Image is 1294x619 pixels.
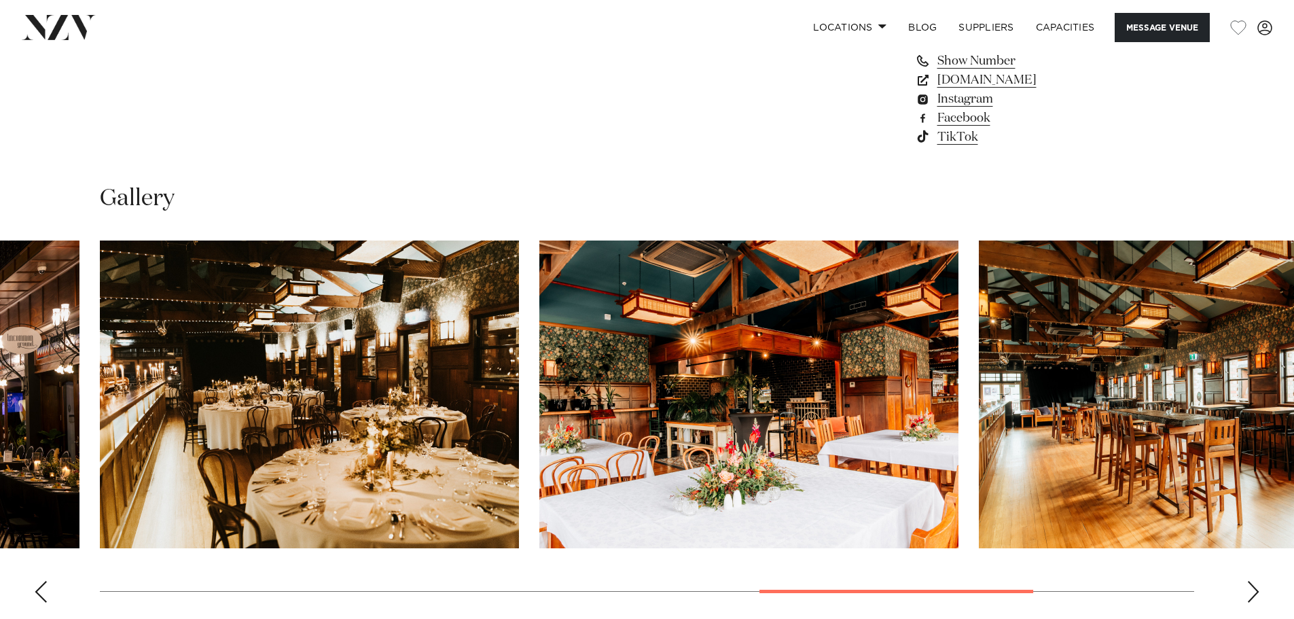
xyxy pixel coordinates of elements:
[915,90,1136,109] a: Instagram
[948,13,1024,42] a: SUPPLIERS
[915,71,1136,90] a: [DOMAIN_NAME]
[915,52,1136,71] a: Show Number
[1115,13,1210,42] button: Message Venue
[897,13,948,42] a: BLOG
[802,13,897,42] a: Locations
[915,128,1136,147] a: TikTok
[1025,13,1106,42] a: Capacities
[100,183,175,214] h2: Gallery
[22,15,96,39] img: nzv-logo.png
[539,241,958,548] swiper-slide: 8 / 10
[915,109,1136,128] a: Facebook
[100,241,519,548] swiper-slide: 7 / 10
